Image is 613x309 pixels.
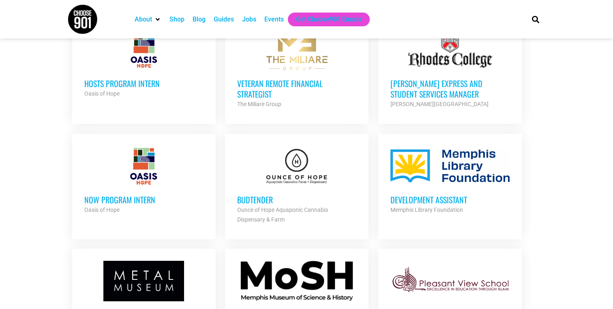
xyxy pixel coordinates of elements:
[296,15,362,24] a: Get Choose901 Emails
[72,17,216,111] a: HOSTS Program Intern Oasis of Hope
[237,207,328,223] strong: Ounce of Hope Aquaponic Cannabis Dispensary & Farm
[225,17,369,121] a: Veteran Remote Financial Strategist The Miliare Group
[193,15,206,24] a: Blog
[135,15,152,24] a: About
[237,78,356,99] h3: Veteran Remote Financial Strategist
[169,15,184,24] a: Shop
[225,134,369,237] a: Budtender Ounce of Hope Aquaponic Cannabis Dispensary & Farm
[390,101,489,107] strong: [PERSON_NAME][GEOGRAPHIC_DATA]
[264,15,284,24] a: Events
[84,194,204,205] h3: NOW Program Intern
[84,207,120,213] strong: Oasis of Hope
[378,134,522,227] a: Development Assistant Memphis Library Foundation
[214,15,234,24] a: Guides
[84,90,120,97] strong: Oasis of Hope
[390,78,510,99] h3: [PERSON_NAME] Express and Student Services Manager
[131,13,518,26] nav: Main nav
[72,134,216,227] a: NOW Program Intern Oasis of Hope
[237,194,356,205] h3: Budtender
[529,13,542,26] div: Search
[237,101,281,107] strong: The Miliare Group
[84,78,204,89] h3: HOSTS Program Intern
[378,17,522,121] a: [PERSON_NAME] Express and Student Services Manager [PERSON_NAME][GEOGRAPHIC_DATA]
[242,15,256,24] a: Jobs
[390,194,510,205] h3: Development Assistant
[131,13,165,26] div: About
[390,207,463,213] strong: Memphis Library Foundation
